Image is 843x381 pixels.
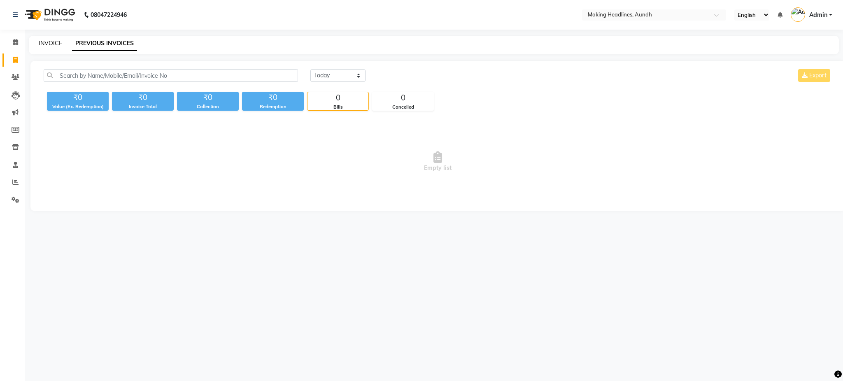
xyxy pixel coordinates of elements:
[91,3,127,26] b: 08047224946
[809,11,827,19] span: Admin
[242,103,304,110] div: Redemption
[177,103,239,110] div: Collection
[177,92,239,103] div: ₹0
[112,103,174,110] div: Invoice Total
[21,3,77,26] img: logo
[242,92,304,103] div: ₹0
[72,36,137,51] a: PREVIOUS INVOICES
[44,69,298,82] input: Search by Name/Mobile/Email/Invoice No
[373,92,433,104] div: 0
[47,92,109,103] div: ₹0
[373,104,433,111] div: Cancelled
[47,103,109,110] div: Value (Ex. Redemption)
[44,121,832,203] span: Empty list
[39,39,62,47] a: INVOICE
[307,92,368,104] div: 0
[791,7,805,22] img: Admin
[307,104,368,111] div: Bills
[112,92,174,103] div: ₹0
